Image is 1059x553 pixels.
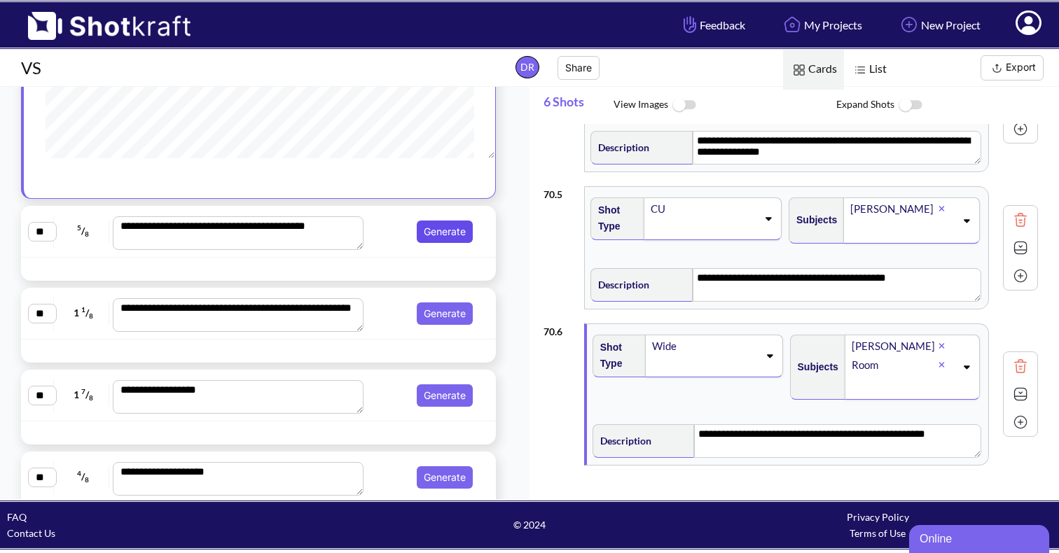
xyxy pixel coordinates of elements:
[1010,265,1031,286] img: Add Icon
[849,199,938,218] div: [PERSON_NAME]
[417,384,473,407] button: Generate
[7,511,27,523] a: FAQ
[417,220,473,243] button: Generate
[790,61,808,79] img: Card Icon
[57,384,109,406] span: 1 /
[651,337,759,356] div: Wide
[81,387,85,395] span: 7
[591,136,649,159] span: Description
[909,522,1052,553] iframe: chat widget
[7,527,55,539] a: Contact Us
[704,525,1052,541] div: Terms of Use
[1010,412,1031,433] img: Add Icon
[558,56,600,80] button: Share
[593,429,651,452] span: Description
[614,90,836,120] span: View Images
[544,316,577,339] div: 70 . 6
[850,337,939,356] div: [PERSON_NAME]
[591,199,637,238] span: Shot Type
[355,517,703,533] span: © 2024
[81,305,85,314] span: 1
[1010,118,1031,139] img: Add Icon
[680,17,745,33] span: Feedback
[894,90,926,120] img: ToggleOff Icon
[77,223,81,232] span: 5
[89,394,93,402] span: 8
[77,469,81,477] span: 4
[417,302,473,325] button: Generate
[704,509,1052,525] div: Privacy Policy
[85,476,89,484] span: 8
[591,273,649,296] span: Description
[988,59,1006,77] img: Export Icon
[57,220,109,242] span: /
[544,179,577,202] div: 70 . 5
[680,13,700,36] img: Hand Icon
[1010,356,1031,377] img: Trash Icon
[515,56,539,78] span: DR
[1010,384,1031,405] img: Expand Icon
[897,13,921,36] img: Add Icon
[57,465,109,488] span: /
[887,6,991,43] a: New Project
[851,61,869,79] img: List Icon
[836,90,1059,120] span: Expand Shots
[981,55,1044,80] button: Export
[789,209,837,232] span: Subjects
[593,336,639,375] span: Shot Type
[57,302,109,324] span: 1 /
[544,87,614,124] span: 6 Shots
[844,50,894,90] span: List
[668,90,700,120] img: ToggleOff Icon
[649,199,758,218] div: CU
[770,6,873,43] a: My Projects
[1010,209,1031,230] img: Trash Icon
[850,356,939,374] div: Room
[417,466,473,489] button: Generate
[791,356,838,379] span: Subjects
[85,230,89,239] span: 8
[780,13,804,36] img: Home Icon
[1010,237,1031,258] img: Expand Icon
[783,50,844,90] span: Cards
[89,312,93,321] span: 8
